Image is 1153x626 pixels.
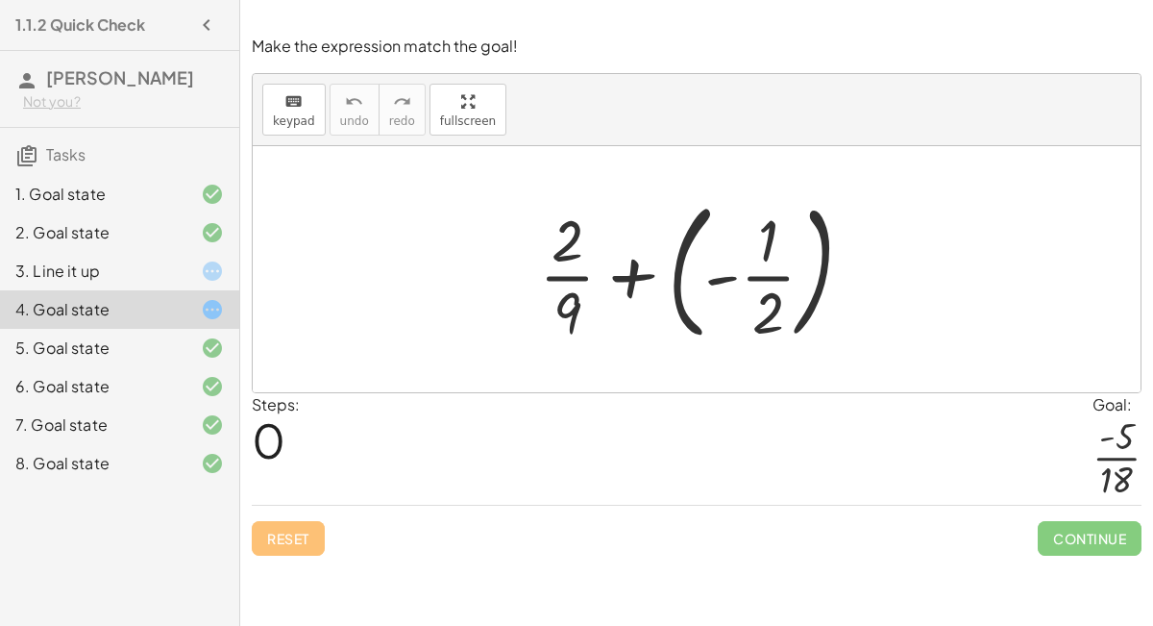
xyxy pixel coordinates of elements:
i: keyboard [284,90,303,113]
i: redo [393,90,411,113]
div: 3. Line it up [15,260,170,283]
i: Task finished and correct. [201,375,224,398]
p: Make the expression match the goal! [252,36,1141,58]
i: undo [345,90,363,113]
button: redoredo [379,84,426,136]
div: 4. Goal state [15,298,170,321]
div: 6. Goal state [15,375,170,398]
i: Task finished and correct. [201,452,224,475]
div: 2. Goal state [15,221,170,244]
span: keypad [273,114,315,128]
span: Tasks [46,144,86,164]
span: 0 [252,411,285,469]
div: Goal: [1092,393,1141,416]
div: 1. Goal state [15,183,170,206]
i: Task started. [201,298,224,321]
h4: 1.1.2 Quick Check [15,13,145,37]
button: fullscreen [429,84,506,136]
i: Task finished and correct. [201,413,224,437]
span: fullscreen [440,114,496,128]
button: keyboardkeypad [262,84,326,136]
label: Steps: [252,394,300,414]
div: 7. Goal state [15,413,170,437]
span: [PERSON_NAME] [46,66,194,88]
span: redo [389,114,415,128]
button: undoundo [330,84,380,136]
i: Task started. [201,260,224,283]
div: 8. Goal state [15,452,170,475]
span: undo [340,114,369,128]
i: Task finished and correct. [201,183,224,206]
i: Task finished and correct. [201,337,224,360]
i: Task finished and correct. [201,221,224,244]
div: 5. Goal state [15,337,170,360]
div: Not you? [23,92,224,112]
